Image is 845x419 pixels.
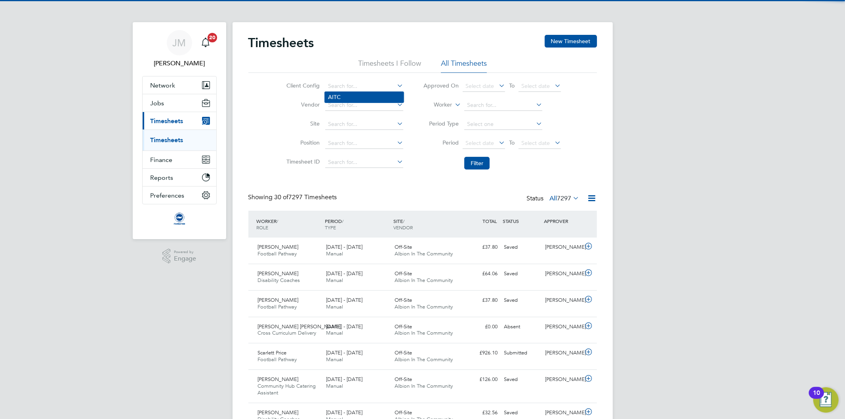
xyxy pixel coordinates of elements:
button: Reports [143,169,216,186]
span: Albion In The Community [395,250,453,257]
span: Albion In The Community [395,303,453,310]
span: [PERSON_NAME] [258,297,299,303]
span: To [507,80,517,91]
div: Saved [501,241,542,254]
input: Search for... [325,119,403,130]
div: SITE [391,214,460,234]
span: Scarlett Price [258,349,287,356]
span: [DATE] - [DATE] [326,244,362,250]
span: Manual [326,329,343,336]
span: Select date [521,139,550,147]
span: Albion In The Community [395,356,453,363]
span: [DATE] - [DATE] [326,409,362,416]
span: JM [173,38,186,48]
span: [DATE] - [DATE] [326,376,362,383]
label: Worker [416,101,452,109]
span: Football Pathway [258,303,297,310]
span: Manual [326,356,343,363]
div: Showing [248,193,339,202]
span: 7297 Timesheets [275,193,337,201]
div: PERIOD [323,214,391,234]
button: Timesheets [143,112,216,130]
span: Off-Site [395,376,412,383]
span: Jo Morris [142,59,217,68]
li: Timesheets I Follow [358,59,421,73]
div: [PERSON_NAME] [542,294,583,307]
div: APPROVER [542,214,583,228]
button: New Timesheet [545,35,597,48]
span: Off-Site [395,323,412,330]
span: [PERSON_NAME] [258,244,299,250]
span: Albion In The Community [395,277,453,284]
span: Engage [174,255,196,262]
div: Status [527,193,581,204]
span: Finance [151,156,173,164]
div: £926.10 [460,347,501,360]
span: 30 of [275,193,289,201]
span: Preferences [151,192,185,199]
span: Jobs [151,99,164,107]
span: TOTAL [483,218,497,224]
div: £126.00 [460,373,501,386]
span: VENDOR [393,224,413,230]
input: Select one [464,119,542,130]
label: All [550,194,580,202]
img: albioninthecommunity-logo-retina.png [173,212,186,225]
label: Vendor [284,101,320,108]
a: Go to home page [142,212,217,225]
div: £64.06 [460,267,501,280]
span: Disability Coaches [258,277,300,284]
span: [PERSON_NAME] [258,409,299,416]
input: Search for... [325,138,403,149]
span: / [277,218,278,224]
span: 7297 [557,194,572,202]
a: Timesheets [151,136,183,144]
div: [PERSON_NAME] [542,347,583,360]
label: Client Config [284,82,320,89]
li: All Timesheets [441,59,487,73]
button: Network [143,76,216,94]
span: Albion In The Community [395,383,453,389]
span: [DATE] - [DATE] [326,297,362,303]
span: Reports [151,174,174,181]
button: Preferences [143,187,216,204]
div: WORKER [255,214,323,234]
span: Timesheets [151,117,183,125]
div: Saved [501,294,542,307]
a: JM[PERSON_NAME] [142,30,217,68]
span: / [403,218,404,224]
span: [DATE] - [DATE] [326,323,362,330]
span: Off-Site [395,244,412,250]
span: To [507,137,517,148]
button: Open Resource Center, 10 new notifications [813,387,839,413]
div: Submitted [501,347,542,360]
div: [PERSON_NAME] [542,373,583,386]
nav: Main navigation [133,22,226,239]
a: Powered byEngage [162,249,196,264]
input: Search for... [325,81,403,92]
span: Manual [326,383,343,389]
label: Site [284,120,320,127]
input: Search for... [325,100,403,111]
label: Period Type [423,120,459,127]
div: [PERSON_NAME] [542,241,583,254]
button: Jobs [143,94,216,112]
a: 20 [198,30,214,55]
div: £37.80 [460,241,501,254]
div: Absent [501,320,542,333]
div: [PERSON_NAME] [542,267,583,280]
span: Select date [465,139,494,147]
span: Football Pathway [258,250,297,257]
div: Saved [501,267,542,280]
div: Timesheets [143,130,216,150]
h2: Timesheets [248,35,314,51]
span: Off-Site [395,409,412,416]
span: Off-Site [395,270,412,277]
label: Period [423,139,459,146]
span: Network [151,82,175,89]
span: Off-Site [395,349,412,356]
span: 20 [208,33,217,42]
div: £0.00 [460,320,501,333]
button: Filter [464,157,490,170]
div: STATUS [501,214,542,228]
